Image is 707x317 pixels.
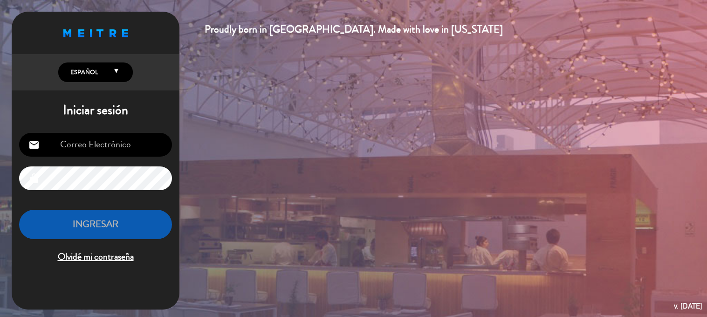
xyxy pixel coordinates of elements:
button: INGRESAR [19,210,172,239]
span: Español [68,68,98,77]
i: lock [28,173,40,184]
h1: Iniciar sesión [12,103,179,118]
i: email [28,139,40,151]
div: v. [DATE] [674,300,702,312]
span: Olvidé mi contraseña [19,249,172,265]
input: Correo Electrónico [19,133,172,157]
